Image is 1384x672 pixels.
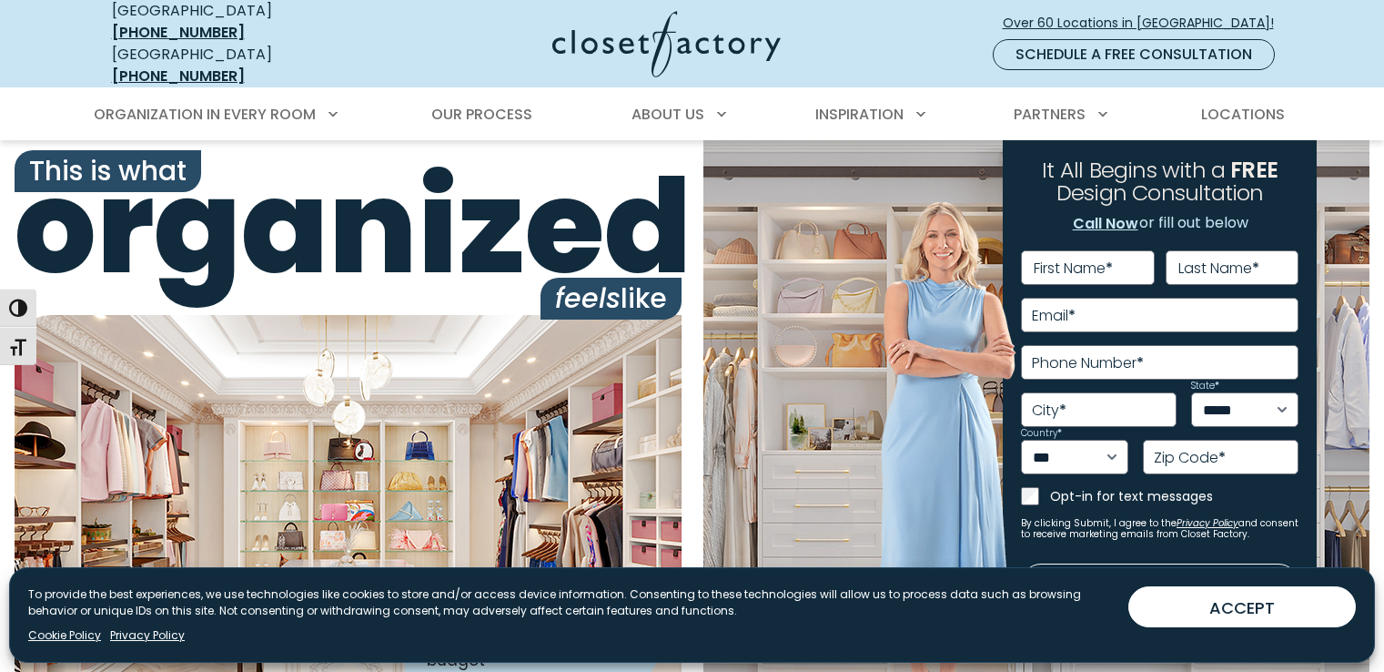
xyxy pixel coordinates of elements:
a: [PHONE_NUMBER] [112,22,245,43]
p: To provide the best experiences, we use technologies like cookies to store and/or access device i... [28,586,1114,619]
i: feels [555,279,621,318]
img: Closet Factory Logo [552,11,781,77]
a: Cookie Policy [28,627,101,644]
span: Organization in Every Room [94,104,316,125]
nav: Primary Menu [81,89,1304,140]
span: Over 60 Locations in [GEOGRAPHIC_DATA]! [1003,14,1288,33]
a: Privacy Policy [110,627,185,644]
button: ACCEPT [1128,586,1356,627]
a: Over 60 Locations in [GEOGRAPHIC_DATA]! [1002,7,1289,39]
span: About Us [631,104,704,125]
span: Locations [1201,104,1285,125]
span: like [540,278,682,320]
span: Partners [1014,104,1086,125]
a: [PHONE_NUMBER] [112,66,245,87]
span: organized [15,163,682,292]
div: [GEOGRAPHIC_DATA] [112,44,376,87]
span: Our Process [431,104,532,125]
span: Inspiration [815,104,904,125]
a: Schedule a Free Consultation [993,39,1275,70]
